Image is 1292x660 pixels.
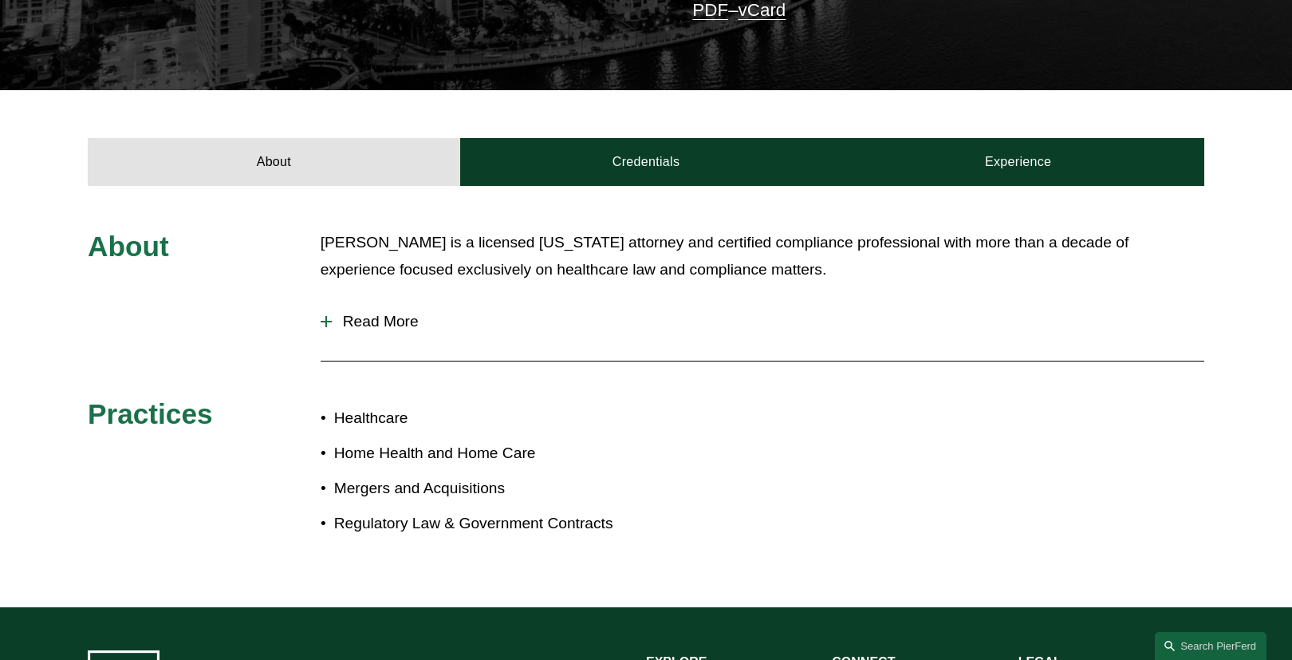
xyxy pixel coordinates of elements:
[334,510,646,538] p: Regulatory Law & Government Contracts
[332,313,1204,330] span: Read More
[460,138,833,186] a: Credentials
[321,301,1204,342] button: Read More
[334,440,646,468] p: Home Health and Home Care
[88,231,169,262] span: About
[832,138,1204,186] a: Experience
[321,229,1204,284] p: [PERSON_NAME] is a licensed [US_STATE] attorney and certified compliance professional with more t...
[1155,632,1266,660] a: Search this site
[88,138,460,186] a: About
[88,398,213,429] span: Practices
[334,405,646,433] p: Healthcare
[334,475,646,503] p: Mergers and Acquisitions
